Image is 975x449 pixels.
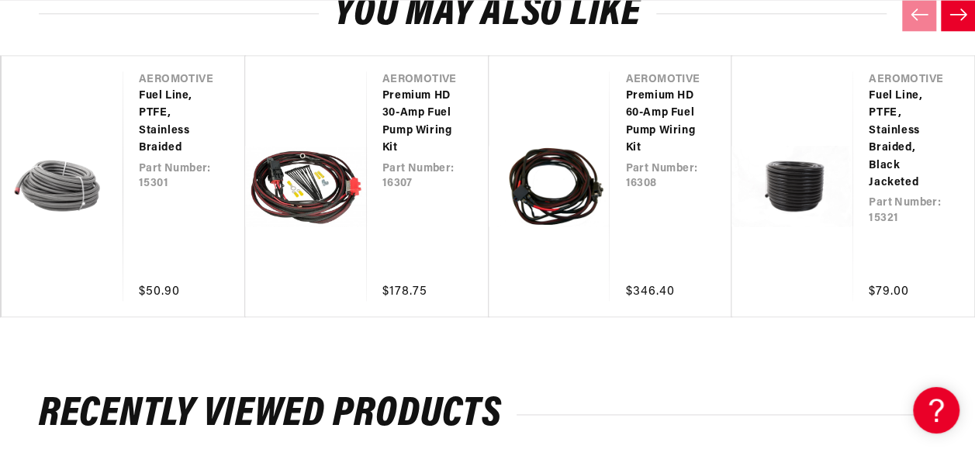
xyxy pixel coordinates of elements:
a: Premium HD 60-Amp Fuel Pump Wiring Kit [625,88,700,157]
a: Fuel Line, PTFE, Stainless Braided, Black Jacketed [869,88,944,192]
a: Fuel Line, PTFE, Stainless Braided [139,88,214,157]
h2: Recently Viewed Products [39,396,936,433]
a: Premium HD 30-Amp Fuel Pump Wiring Kit [382,88,458,157]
